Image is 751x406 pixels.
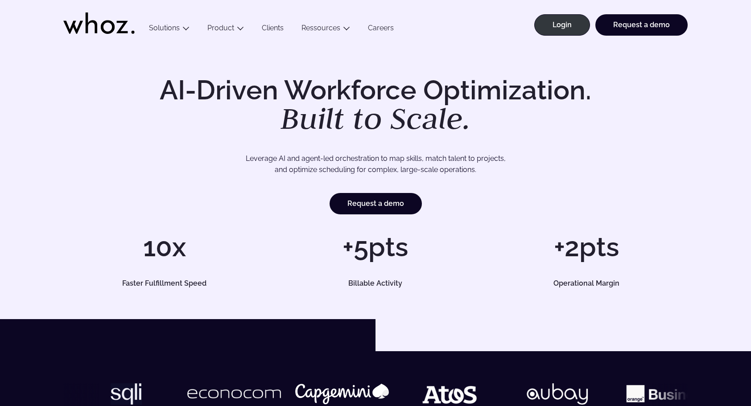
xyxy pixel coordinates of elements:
a: Clients [253,24,293,36]
h1: 10x [63,234,265,260]
a: Product [207,24,234,32]
a: Ressources [301,24,340,32]
h5: Operational Margin [495,280,677,287]
h5: Billable Activity [285,280,466,287]
h5: Faster Fulfillment Speed [74,280,256,287]
button: Solutions [140,24,198,36]
h1: +2pts [486,234,688,260]
h1: AI-Driven Workforce Optimization. [147,77,604,134]
h1: +5pts [274,234,476,260]
a: Request a demo [595,14,688,36]
button: Ressources [293,24,359,36]
p: Leverage AI and agent-led orchestration to map skills, match talent to projects, and optimize sch... [95,153,656,176]
em: Built to Scale. [281,98,470,138]
a: Login [534,14,590,36]
button: Product [198,24,253,36]
a: Careers [359,24,403,36]
a: Request a demo [330,193,422,214]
